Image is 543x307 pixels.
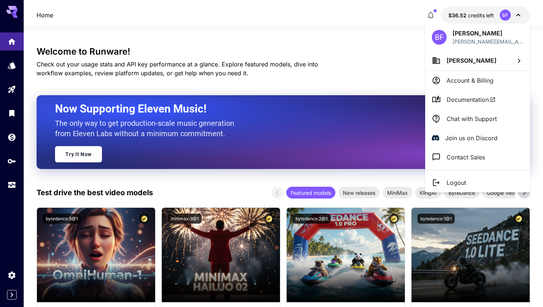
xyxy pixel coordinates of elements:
[447,153,485,162] p: Contact Sales
[452,29,523,38] p: [PERSON_NAME]
[452,38,523,45] p: [PERSON_NAME][EMAIL_ADDRESS][DOMAIN_NAME]
[452,38,523,45] div: brian@brianfountain.com
[447,178,466,187] p: Logout
[447,57,496,64] span: [PERSON_NAME]
[447,76,494,85] p: Account & Billing
[432,30,447,45] div: BF
[445,134,498,142] p: Join us on Discord
[447,95,496,104] span: Documentation
[425,51,530,70] button: [PERSON_NAME]
[447,114,497,123] p: Chat with Support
